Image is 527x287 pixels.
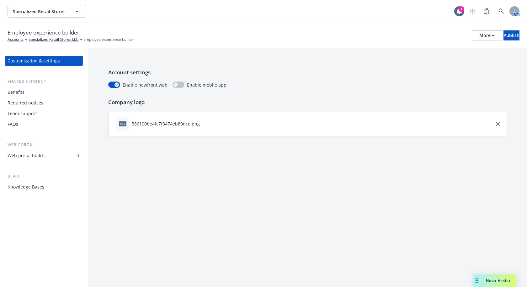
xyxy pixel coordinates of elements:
[5,78,83,85] div: Shared content
[503,31,519,40] div: Publish
[8,151,46,161] div: Web portal builder
[5,98,83,108] a: Required notices
[5,56,83,66] a: Customization & settings
[8,119,18,129] div: FAQs
[8,37,24,42] a: Accounts
[5,109,83,119] a: Team support
[13,8,67,15] span: Specialized Retail Stores LLC
[8,29,79,37] span: Employee experience builder
[5,151,83,161] a: Web portal builder
[473,274,481,287] div: Drag to move
[8,5,86,18] button: Specialized Retail Stores LLC
[132,120,200,127] div: 586100be4fc7f3474eb80dce.png
[8,182,44,192] div: Knowledge Bases
[5,182,83,192] a: Knowledge Bases
[495,5,508,18] a: Search
[486,278,511,283] span: Nova Assist
[108,98,507,106] p: Company logo
[119,121,126,126] span: png
[481,5,493,18] a: Report a Bug
[8,87,24,97] div: Benefits
[8,98,43,108] div: Required notices
[5,173,83,179] div: Benji
[202,120,207,127] button: download file
[5,87,83,97] a: Benefits
[29,37,78,42] a: Specialized Retail Stores LLC
[503,30,519,40] button: Publish
[8,109,37,119] div: Team support
[187,82,226,88] span: Enable mobile app
[472,30,502,40] button: More
[479,31,495,40] div: More
[123,82,168,88] span: Enable newfront web
[466,5,479,18] a: Start snowing
[5,119,83,129] a: FAQs
[108,68,507,77] p: Account settings
[473,274,516,287] button: Nova Assist
[8,56,60,66] div: Customization & settings
[459,6,464,12] div: 1
[494,120,502,128] a: close
[5,142,83,148] div: Web portal
[83,37,134,42] span: Employee experience builder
